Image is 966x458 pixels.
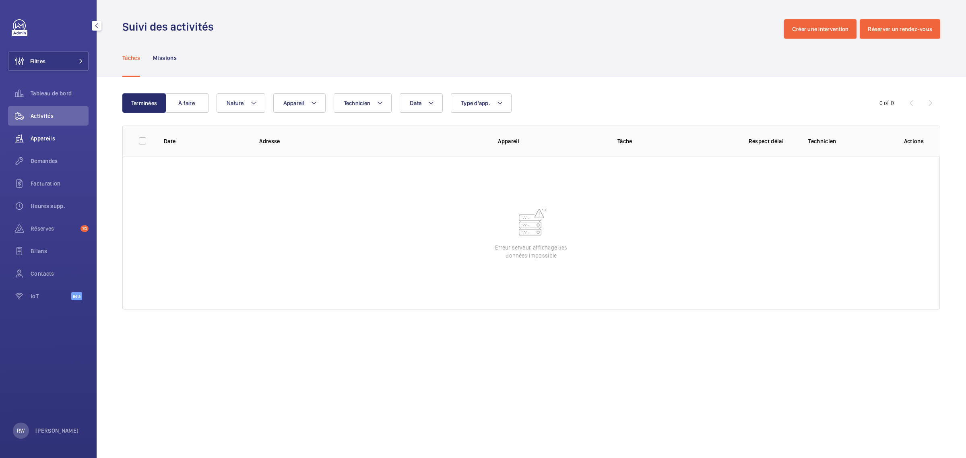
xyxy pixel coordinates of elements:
[153,54,177,62] p: Missions
[71,292,82,300] span: Beta
[860,19,940,39] button: Réserver un rendez-vous
[737,137,795,145] p: Respect délai
[35,427,79,435] p: [PERSON_NAME]
[283,100,304,106] span: Appareil
[31,157,89,165] span: Demandes
[400,93,443,113] button: Date
[491,243,572,260] p: Erreur serveur, affichage des données impossible
[165,93,208,113] button: À faire
[784,19,857,39] button: Créer une intervention
[334,93,392,113] button: Technicien
[498,137,605,145] p: Appareil
[122,93,166,113] button: Terminées
[344,100,371,106] span: Technicien
[31,270,89,278] span: Contacts
[31,202,89,210] span: Heures supp.
[31,247,89,255] span: Bilans
[451,93,512,113] button: Type d'app.
[80,225,89,232] span: 74
[8,52,89,71] button: Filtres
[461,100,490,106] span: Type d'app.
[31,292,71,300] span: IoT
[30,57,45,65] span: Filtres
[122,54,140,62] p: Tâches
[259,137,485,145] p: Adresse
[217,93,265,113] button: Nature
[410,100,421,106] span: Date
[617,137,724,145] p: Tâche
[122,19,219,34] h1: Suivi des activités
[164,137,246,145] p: Date
[31,179,89,188] span: Facturation
[31,225,77,233] span: Réserves
[273,93,326,113] button: Appareil
[904,137,924,145] p: Actions
[17,427,25,435] p: RW
[31,134,89,142] span: Appareils
[31,89,89,97] span: Tableau de bord
[879,99,894,107] div: 0 of 0
[227,100,244,106] span: Nature
[31,112,89,120] span: Activités
[808,137,891,145] p: Technicien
